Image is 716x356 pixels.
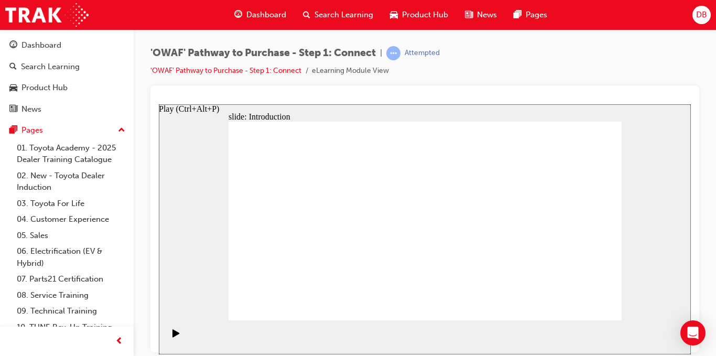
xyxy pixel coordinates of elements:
[9,105,17,114] span: news-icon
[465,8,473,21] span: news-icon
[115,335,123,348] span: prev-icon
[696,9,707,21] span: DB
[13,168,129,196] a: 02. New - Toyota Dealer Induction
[303,8,310,21] span: search-icon
[5,224,23,242] button: Play (Ctrl+Alt+P)
[9,41,17,50] span: guage-icon
[118,124,125,137] span: up-icon
[4,36,129,55] a: Dashboard
[13,319,129,336] a: 10. TUNE Rev-Up Training
[9,62,17,72] span: search-icon
[13,140,129,168] a: 01. Toyota Academy - 2025 Dealer Training Catalogue
[234,8,242,21] span: guage-icon
[13,271,129,287] a: 07. Parts21 Certification
[5,216,23,250] div: playback controls
[505,4,556,26] a: pages-iconPages
[312,65,389,77] li: eLearning Module View
[692,6,711,24] button: DB
[477,9,497,21] span: News
[21,61,80,73] div: Search Learning
[386,46,400,60] span: learningRecordVerb_ATTEMPT-icon
[9,126,17,135] span: pages-icon
[9,83,17,93] span: car-icon
[226,4,295,26] a: guage-iconDashboard
[402,9,448,21] span: Product Hub
[13,243,129,271] a: 06. Electrification (EV & Hybrid)
[21,39,61,51] div: Dashboard
[150,47,376,59] span: 'OWAF' Pathway to Purchase - Step 1: Connect
[4,78,129,98] a: Product Hub
[13,228,129,244] a: 05. Sales
[246,9,286,21] span: Dashboard
[526,9,547,21] span: Pages
[680,320,706,346] div: Open Intercom Messenger
[4,57,129,77] a: Search Learning
[295,4,382,26] a: search-iconSearch Learning
[382,4,457,26] a: car-iconProduct Hub
[13,196,129,212] a: 03. Toyota For Life
[150,66,301,75] a: 'OWAF' Pathway to Purchase - Step 1: Connect
[13,303,129,319] a: 09. Technical Training
[21,103,41,115] div: News
[457,4,505,26] a: news-iconNews
[4,34,129,121] button: DashboardSearch LearningProduct HubNews
[4,100,129,119] a: News
[13,287,129,304] a: 08. Service Training
[21,82,68,94] div: Product Hub
[5,3,89,27] img: Trak
[380,47,382,59] span: |
[390,8,398,21] span: car-icon
[21,124,43,136] div: Pages
[405,48,440,58] div: Attempted
[314,9,373,21] span: Search Learning
[514,8,522,21] span: pages-icon
[13,211,129,228] a: 04. Customer Experience
[4,121,129,140] button: Pages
